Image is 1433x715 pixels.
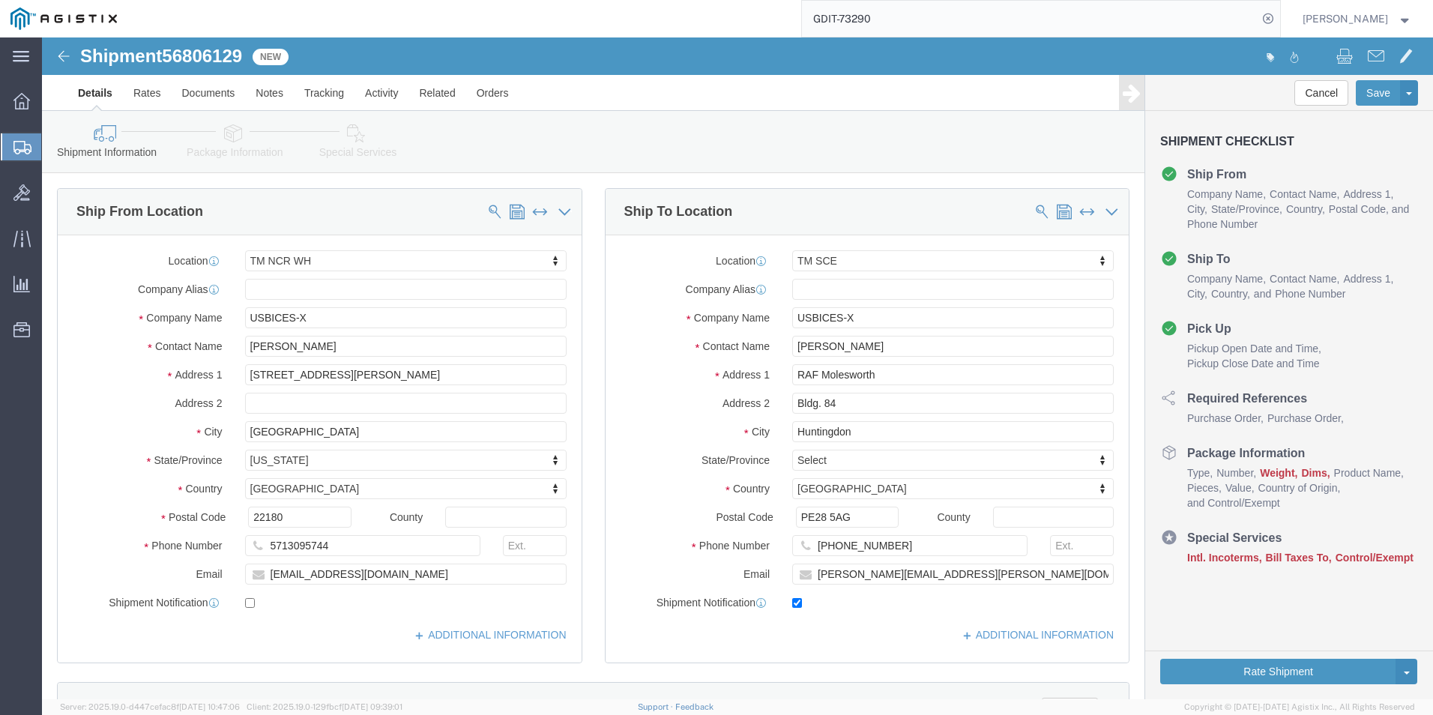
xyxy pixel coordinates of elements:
span: Client: 2025.19.0-129fbcf [247,702,402,711]
span: [DATE] 09:39:01 [342,702,402,711]
span: [DATE] 10:47:06 [179,702,240,711]
span: Mitchell Mattocks [1303,10,1388,27]
input: Search for shipment number, reference number [802,1,1258,37]
img: logo [10,7,117,30]
span: Copyright © [DATE]-[DATE] Agistix Inc., All Rights Reserved [1184,701,1415,714]
span: Server: 2025.19.0-d447cefac8f [60,702,240,711]
button: [PERSON_NAME] [1302,10,1413,28]
iframe: FS Legacy Container [42,37,1433,699]
a: Feedback [675,702,714,711]
a: Support [638,702,675,711]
